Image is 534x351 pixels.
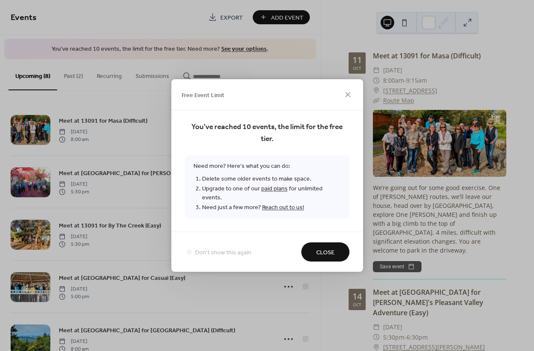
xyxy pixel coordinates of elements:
li: Need just a few more? [202,203,341,213]
span: Close [316,248,335,257]
a: Reach out to us! [262,202,304,213]
button: Close [301,242,349,262]
a: paid plans [261,183,288,195]
span: Need more? Here's what you can do: [185,155,349,219]
li: Delete some older events to make space. [202,174,341,184]
span: Free Event Limit [182,91,225,100]
span: Don't show this again [195,248,251,257]
li: Upgrade to one of our for unlimited events. [202,184,341,203]
span: You've reached 10 events, the limit for the free tier. [185,121,349,145]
